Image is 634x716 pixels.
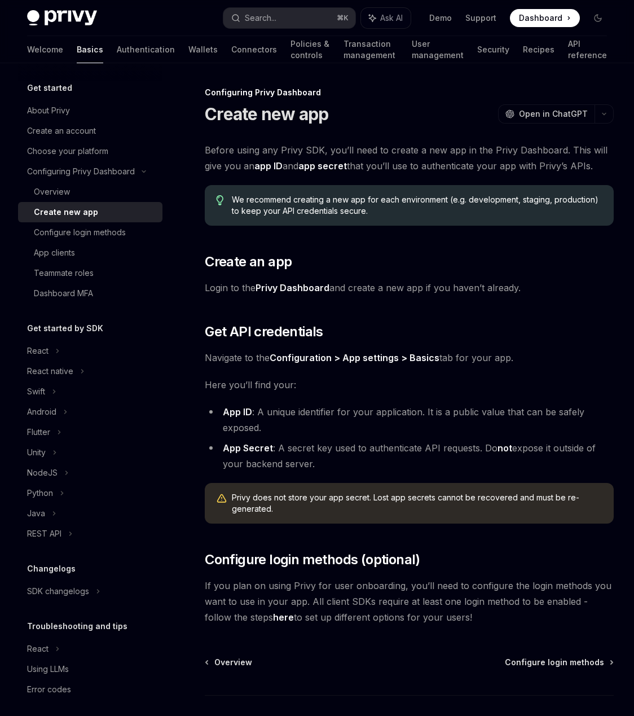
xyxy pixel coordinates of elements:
div: Flutter [27,425,50,439]
a: Overview [18,182,162,202]
svg: Warning [216,493,227,504]
div: Android [27,405,56,419]
a: Create new app [18,202,162,222]
a: Using LLMs [18,659,162,679]
div: Overview [34,185,70,199]
span: Get API credentials [205,323,323,341]
div: Create new app [34,205,98,219]
div: Error codes [27,683,71,696]
a: About Privy [18,100,162,121]
span: Navigate to the tab for your app. [205,350,614,366]
li: : A secret key used to authenticate API requests. Do expose it outside of your backend server. [205,440,614,472]
div: Search... [245,11,276,25]
a: Transaction management [344,36,398,63]
span: Before using any Privy SDK, you’ll need to create a new app in the Privy Dashboard. This will giv... [205,142,614,174]
li: : A unique identifier for your application. It is a public value that can be safely exposed. [205,404,614,436]
a: Dashboard MFA [18,283,162,304]
div: REST API [27,527,61,541]
div: NodeJS [27,466,58,480]
a: here [273,612,294,623]
a: Recipes [523,36,554,63]
a: API reference [568,36,607,63]
h5: Get started by SDK [27,322,103,335]
div: Configure login methods [34,226,126,239]
a: Overview [206,657,252,668]
span: Login to the and create a new app if you haven’t already. [205,280,614,296]
span: Open in ChatGPT [519,108,588,120]
h5: Changelogs [27,562,76,576]
div: Create an account [27,124,96,138]
div: About Privy [27,104,70,117]
a: Privy Dashboard [256,282,329,294]
a: Choose your platform [18,141,162,161]
span: Here you’ll find your: [205,377,614,393]
span: Create an app [205,253,292,271]
a: User management [412,36,464,63]
button: Ask AI [361,8,411,28]
a: App clients [18,243,162,263]
span: ⌘ K [337,14,349,23]
div: Dashboard MFA [34,287,93,300]
span: If you plan on using Privy for user onboarding, you’ll need to configure the login methods you wa... [205,578,614,625]
div: Java [27,507,45,520]
div: Choose your platform [27,144,108,158]
a: Connectors [231,36,277,63]
div: Unity [27,446,46,459]
button: Toggle dark mode [589,9,607,27]
a: Support [465,12,496,24]
h5: Get started [27,81,72,95]
a: Welcome [27,36,63,63]
div: Python [27,486,53,500]
a: Create an account [18,121,162,141]
a: Configuration > App settings > Basics [270,352,439,364]
strong: app ID [254,160,283,172]
span: Ask AI [380,12,403,24]
a: Teammate roles [18,263,162,283]
div: SDK changelogs [27,585,89,598]
h5: Troubleshooting and tips [27,620,127,633]
a: Security [477,36,509,63]
div: Using LLMs [27,662,69,676]
div: Teammate roles [34,266,94,280]
a: Policies & controls [290,36,330,63]
div: React native [27,364,73,378]
a: Wallets [188,36,218,63]
img: dark logo [27,10,97,26]
div: App clients [34,246,75,260]
span: Overview [214,657,252,668]
strong: not [497,442,512,454]
a: Authentication [117,36,175,63]
span: Dashboard [519,12,562,24]
div: Configuring Privy Dashboard [205,87,614,98]
div: React [27,642,49,656]
div: Configuring Privy Dashboard [27,165,135,178]
h1: Create new app [205,104,329,124]
strong: App Secret [223,442,273,454]
a: Dashboard [510,9,580,27]
a: Error codes [18,679,162,700]
strong: App ID [223,406,252,418]
a: Configure login methods [505,657,613,668]
span: Privy does not store your app secret. Lost app secrets cannot be recovered and must be re-generated. [232,492,602,515]
span: We recommend creating a new app for each environment (e.g. development, staging, production) to k... [232,194,602,217]
a: Demo [429,12,452,24]
a: Configure login methods [18,222,162,243]
button: Search...⌘K [223,8,355,28]
svg: Tip [216,195,224,205]
div: Swift [27,385,45,398]
span: Configure login methods [505,657,604,668]
span: Configure login methods (optional) [205,551,420,569]
button: Open in ChatGPT [498,104,595,124]
div: React [27,344,49,358]
a: Basics [77,36,103,63]
strong: app secret [298,160,347,172]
